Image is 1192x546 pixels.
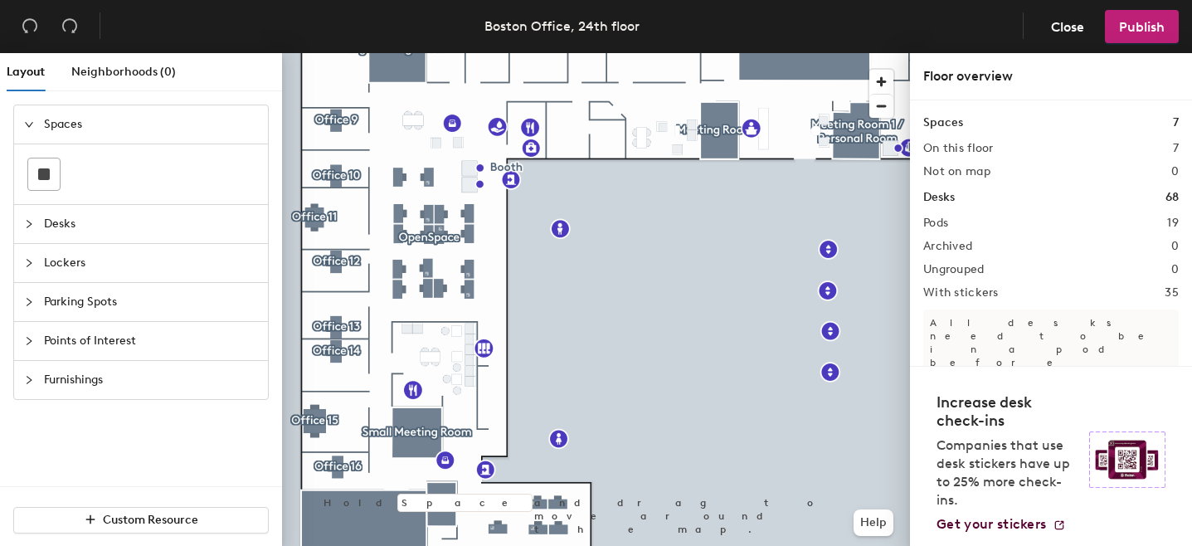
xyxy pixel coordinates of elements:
h2: Archived [923,240,972,253]
h2: 0 [1171,165,1179,178]
h2: 0 [1171,263,1179,276]
h2: On this floor [923,142,994,155]
button: Undo (⌘ + Z) [13,10,46,43]
span: Close [1051,19,1084,35]
h2: 35 [1165,286,1179,300]
div: Boston Office, 24th floor [484,16,640,37]
span: collapsed [24,258,34,268]
span: Custom Resource [103,513,198,527]
h4: Increase desk check-ins [937,393,1079,430]
h1: Desks [923,188,955,207]
img: Sticker logo [1089,431,1165,488]
span: collapsed [24,219,34,229]
span: Lockers [44,244,258,282]
span: Points of Interest [44,322,258,360]
h2: 19 [1167,217,1179,230]
h2: Not on map [923,165,990,178]
div: Floor overview [923,66,1179,86]
h2: With stickers [923,286,999,300]
a: Get your stickers [937,516,1066,533]
span: expanded [24,119,34,129]
h1: Spaces [923,114,963,132]
button: Redo (⌘ + ⇧ + Z) [53,10,86,43]
button: Close [1037,10,1098,43]
span: Desks [44,205,258,243]
span: collapsed [24,375,34,385]
span: Parking Spots [44,283,258,321]
span: Furnishings [44,361,258,399]
button: Publish [1105,10,1179,43]
button: Custom Resource [13,507,269,534]
p: All desks need to be in a pod before saving [923,310,1179,389]
h2: Pods [923,217,948,230]
h2: 7 [1173,142,1179,155]
h1: 68 [1165,188,1179,207]
span: Layout [7,65,45,79]
h2: Ungrouped [923,263,985,276]
span: Spaces [44,105,258,144]
h2: 0 [1171,240,1179,253]
h1: 7 [1173,114,1179,132]
span: collapsed [24,297,34,307]
span: Get your stickers [937,516,1046,532]
span: Publish [1119,19,1165,35]
button: Help [854,509,893,536]
span: collapsed [24,336,34,346]
p: Companies that use desk stickers have up to 25% more check-ins. [937,436,1079,509]
span: Neighborhoods (0) [71,65,176,79]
